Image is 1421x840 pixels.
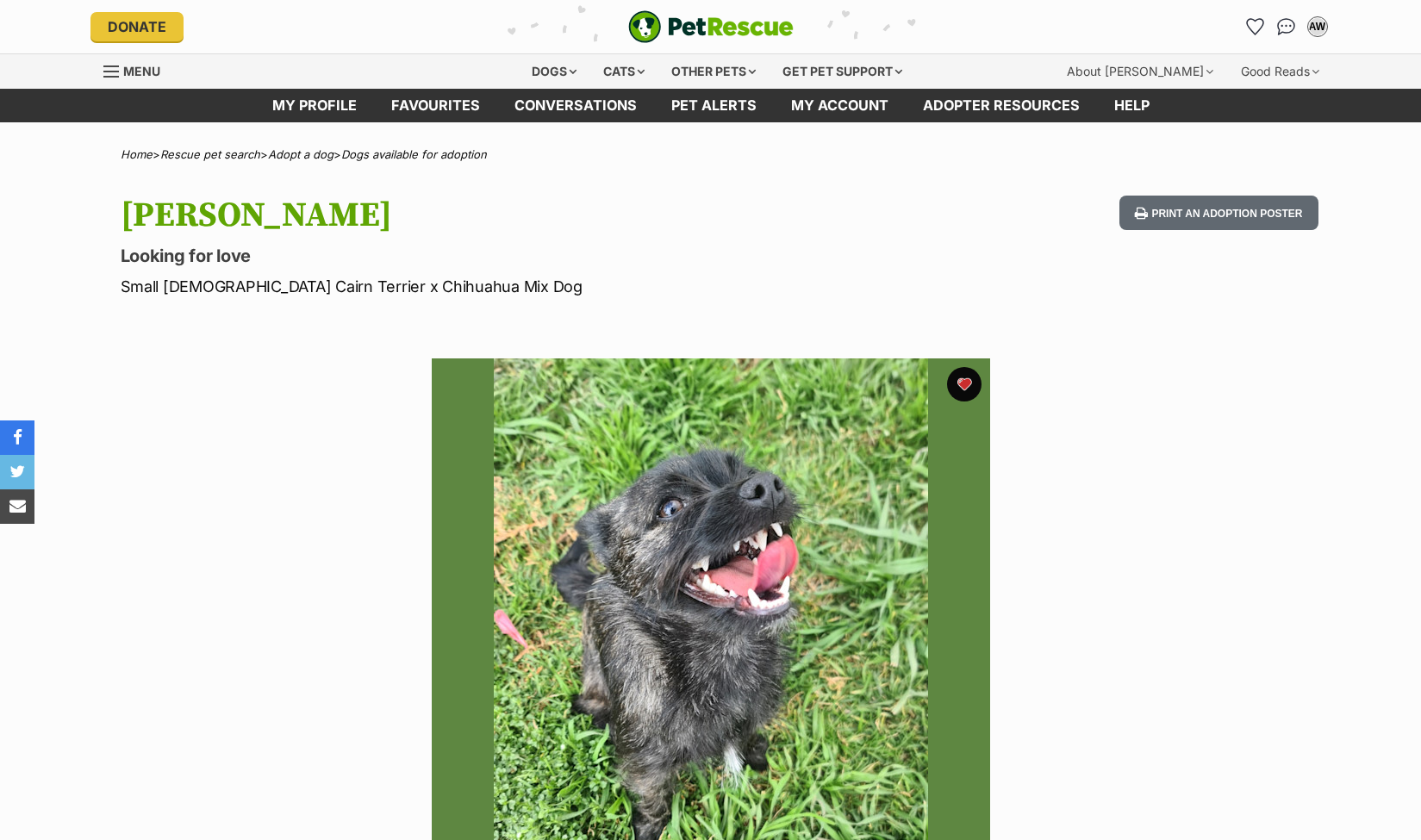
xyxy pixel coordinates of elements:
[268,147,333,161] a: Adopt a dog
[1277,18,1295,35] img: chat-41dd97257d64d25036548639549fe6c8038ab92f7586957e7f3b1b290dea8141.svg
[374,89,497,122] a: Favourites
[906,89,1097,122] a: Adopter resources
[659,54,768,89] div: Other pets
[1119,196,1318,231] button: Print an adoption poster
[160,147,260,161] a: Rescue pet search
[121,147,153,161] a: Home
[1309,18,1326,35] div: AW
[591,54,657,89] div: Cats
[1097,89,1167,122] a: Help
[654,89,774,122] a: Pet alerts
[628,10,794,43] a: PetRescue
[1055,54,1225,89] div: About [PERSON_NAME]
[341,147,487,161] a: Dogs available for adoption
[78,148,1344,161] div: > > >
[123,64,160,78] span: Menu
[255,89,374,122] a: My profile
[947,367,982,401] button: favourite
[103,54,172,85] a: Menu
[520,54,589,89] div: Dogs
[497,89,654,122] a: conversations
[1304,13,1331,40] button: My account
[770,54,914,89] div: Get pet support
[1242,13,1269,40] a: Favourites
[90,12,184,41] a: Donate
[121,275,850,298] p: Small [DEMOGRAPHIC_DATA] Cairn Terrier x Chihuahua Mix Dog
[774,89,906,122] a: My account
[1242,13,1331,40] ul: Account quick links
[121,196,850,235] h1: [PERSON_NAME]
[1229,54,1331,89] div: Good Reads
[1273,13,1300,40] a: Conversations
[121,244,850,268] p: Looking for love
[628,10,794,43] img: logo-e224e6f780fb5917bec1dbf3a21bbac754714ae5b6737aabdf751b685950b380.svg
